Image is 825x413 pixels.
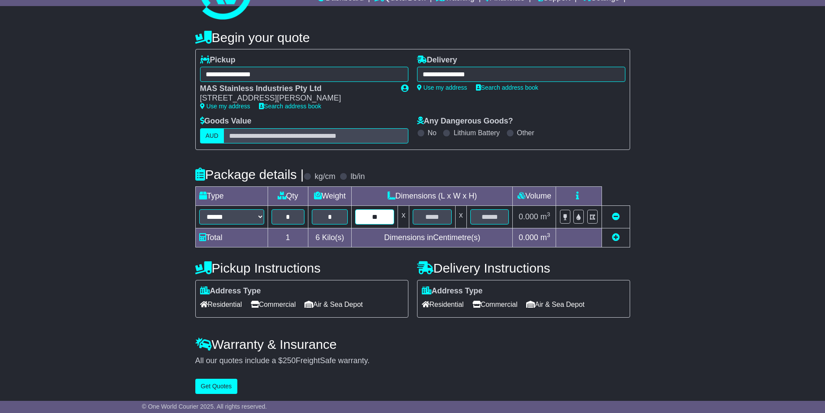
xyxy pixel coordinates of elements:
label: Delivery [417,55,457,65]
span: 0.000 [519,212,538,221]
h4: Begin your quote [195,30,630,45]
label: kg/cm [314,172,335,182]
label: AUD [200,128,224,143]
label: Any Dangerous Goods? [417,117,513,126]
span: 6 [315,233,320,242]
label: lb/in [350,172,365,182]
div: [STREET_ADDRESS][PERSON_NAME] [200,94,392,103]
span: m [540,233,550,242]
span: © One World Courier 2025. All rights reserved. [142,403,267,410]
button: Get Quotes [195,379,238,394]
h4: Pickup Instructions [195,261,408,275]
td: Total [195,228,268,247]
span: m [540,212,550,221]
label: Address Type [200,286,261,296]
label: Pickup [200,55,236,65]
span: 250 [283,356,296,365]
div: All our quotes include a $ FreightSafe warranty. [195,356,630,366]
td: Kilo(s) [308,228,352,247]
label: Address Type [422,286,483,296]
h4: Delivery Instructions [417,261,630,275]
td: Weight [308,186,352,205]
span: Commercial [251,298,296,311]
label: Lithium Battery [453,129,500,137]
a: Add new item [612,233,620,242]
td: Type [195,186,268,205]
td: 1 [268,228,308,247]
a: Search address book [259,103,321,110]
label: Goods Value [200,117,252,126]
label: No [428,129,437,137]
td: Qty [268,186,308,205]
sup: 3 [547,232,550,238]
td: x [455,205,466,228]
span: Residential [200,298,242,311]
div: MAS Stainless Industries Pty Ltd [200,84,392,94]
label: Other [517,129,534,137]
td: Dimensions (L x W x H) [352,186,513,205]
a: Search address book [476,84,538,91]
span: Air & Sea Depot [304,298,363,311]
h4: Warranty & Insurance [195,337,630,351]
sup: 3 [547,211,550,218]
span: 0.000 [519,233,538,242]
a: Use my address [417,84,467,91]
span: Air & Sea Depot [526,298,585,311]
a: Use my address [200,103,250,110]
td: Dimensions in Centimetre(s) [352,228,513,247]
a: Remove this item [612,212,620,221]
td: x [398,205,409,228]
td: Volume [513,186,556,205]
span: Residential [422,298,464,311]
span: Commercial [472,298,518,311]
h4: Package details | [195,167,304,182]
